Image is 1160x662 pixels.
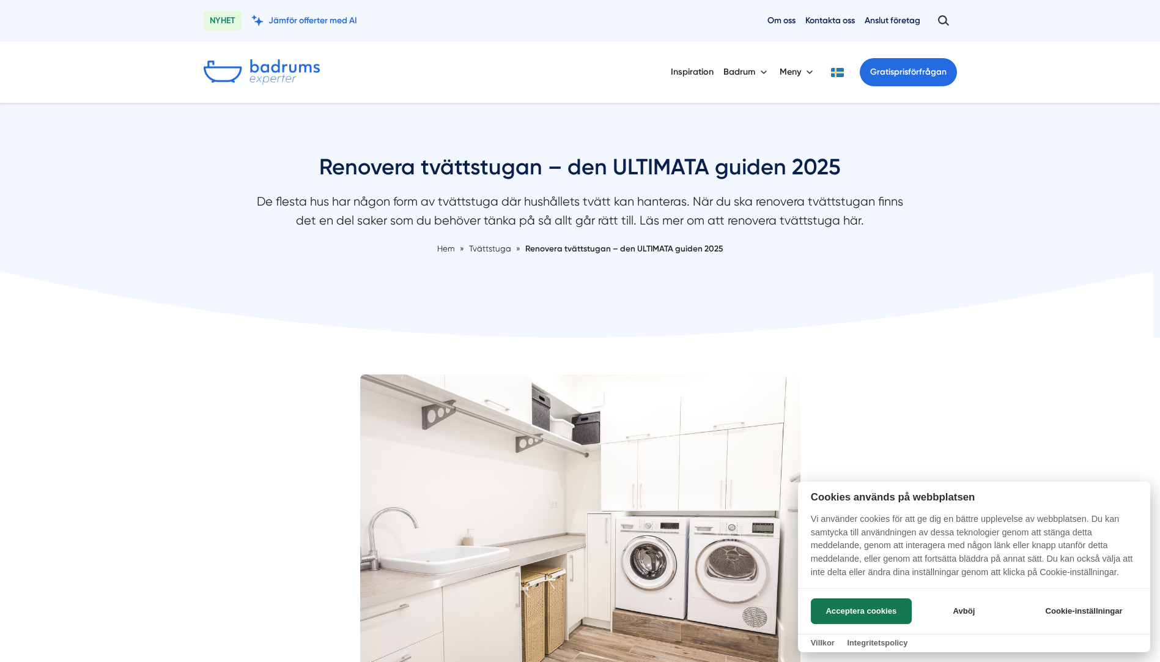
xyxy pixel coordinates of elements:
button: Acceptera cookies [811,598,912,624]
button: Avböj [915,598,1013,624]
p: Vi använder cookies för att ge dig en bättre upplevelse av webbplatsen. Du kan samtycka till anvä... [798,513,1150,587]
h2: Cookies används på webbplatsen [798,491,1150,503]
button: Cookie-inställningar [1030,598,1137,624]
a: Integritetspolicy [847,638,907,647]
a: Villkor [811,638,835,647]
